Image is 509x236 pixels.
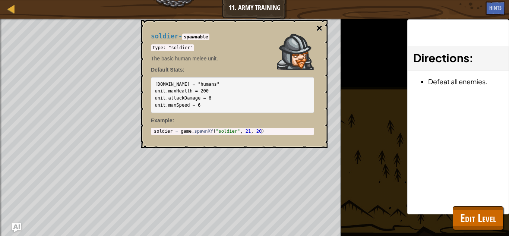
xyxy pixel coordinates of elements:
[428,76,503,87] li: Defeat all enemies.
[151,32,178,40] span: soldier
[413,50,503,66] h3: :
[155,82,219,108] code: [DOMAIN_NAME] = "humans" unit.maxHealth = 200 unit.attackDamage = 6 unit.maxSpeed = 6
[453,206,503,230] button: Edit Level
[489,4,502,11] span: Hints
[182,34,209,40] code: spawnable
[413,51,469,65] span: Directions
[151,117,174,123] strong: :
[277,32,314,70] img: Soldier M
[151,44,194,51] code: type: "soldier"
[151,33,314,40] h4: -
[12,223,21,232] button: Ask AI
[316,23,322,34] button: ×
[151,55,314,62] p: The basic human melee unit.
[460,210,496,226] span: Edit Level
[151,67,184,73] strong: Default Stats:
[151,117,173,123] span: Example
